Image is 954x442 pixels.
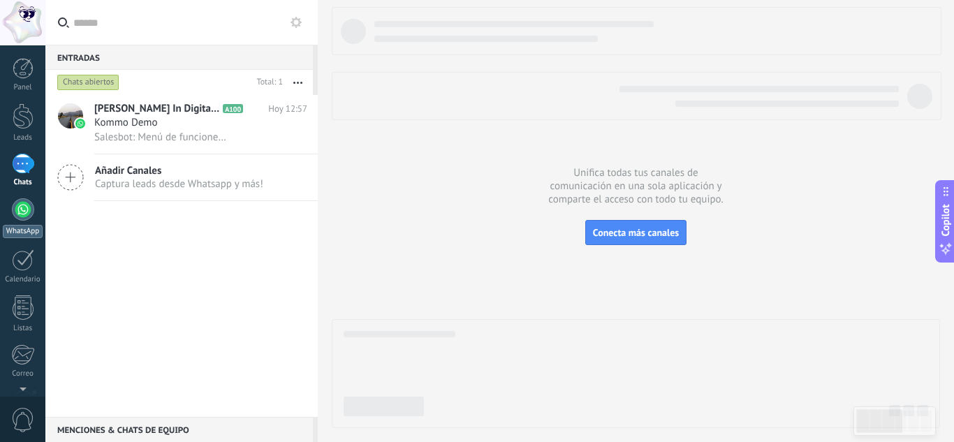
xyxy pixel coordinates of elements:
[939,204,953,236] span: Copilot
[39,22,68,34] div: v 4.0.25
[94,116,158,130] span: Kommo Demo
[94,131,230,144] span: Salesbot: Menú de funciones de WhatsApp ¡Desbloquea la mensajería mejorada en WhatsApp! Haz clic ...
[45,45,313,70] div: Entradas
[149,81,160,92] img: tab_keywords_by_traffic_grey.svg
[75,119,85,128] img: icon
[268,102,307,116] span: Hoy 12:57
[22,36,34,47] img: website_grey.svg
[45,417,313,442] div: Menciones & Chats de equipo
[95,177,263,191] span: Captura leads desde Whatsapp y más!
[45,95,318,154] a: avataricon[PERSON_NAME] In Digital ProjectA100Hoy 12:57Kommo DemoSalesbot: Menú de funciones de W...
[3,225,43,238] div: WhatsApp
[593,226,679,239] span: Conecta más canales
[95,164,263,177] span: Añadir Canales
[3,133,43,142] div: Leads
[585,220,687,245] button: Conecta más canales
[3,369,43,378] div: Correo
[57,74,119,91] div: Chats abiertos
[58,81,69,92] img: tab_domain_overview_orange.svg
[94,102,220,116] span: [PERSON_NAME] In Digital Project
[22,22,34,34] img: logo_orange.svg
[223,104,243,113] span: A100
[283,70,313,95] button: Más
[3,178,43,187] div: Chats
[251,75,283,89] div: Total: 1
[3,324,43,333] div: Listas
[3,83,43,92] div: Panel
[3,275,43,284] div: Calendario
[164,82,222,91] div: Palabras clave
[73,82,107,91] div: Dominio
[36,36,156,47] div: Dominio: [DOMAIN_NAME]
